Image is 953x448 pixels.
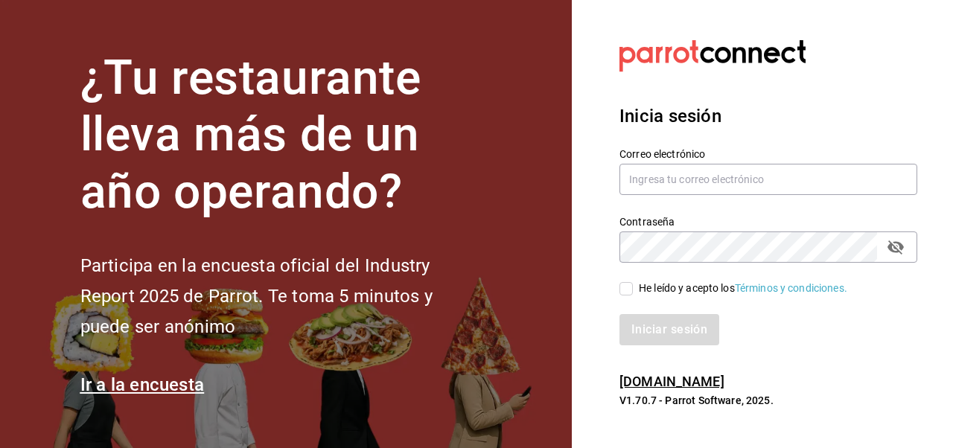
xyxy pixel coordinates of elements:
a: Términos y condiciones. [735,282,847,294]
a: Ir a la encuesta [80,374,205,395]
h3: Inicia sesión [619,103,917,129]
input: Ingresa tu correo electrónico [619,164,917,195]
label: Correo electrónico [619,148,917,159]
a: [DOMAIN_NAME] [619,374,724,389]
h2: Participa en la encuesta oficial del Industry Report 2025 de Parrot. Te toma 5 minutos y puede se... [80,251,482,342]
button: passwordField [883,234,908,260]
p: V1.70.7 - Parrot Software, 2025. [619,393,917,408]
div: He leído y acepto los [639,281,847,296]
label: Contraseña [619,216,917,226]
h1: ¿Tu restaurante lleva más de un año operando? [80,50,482,221]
